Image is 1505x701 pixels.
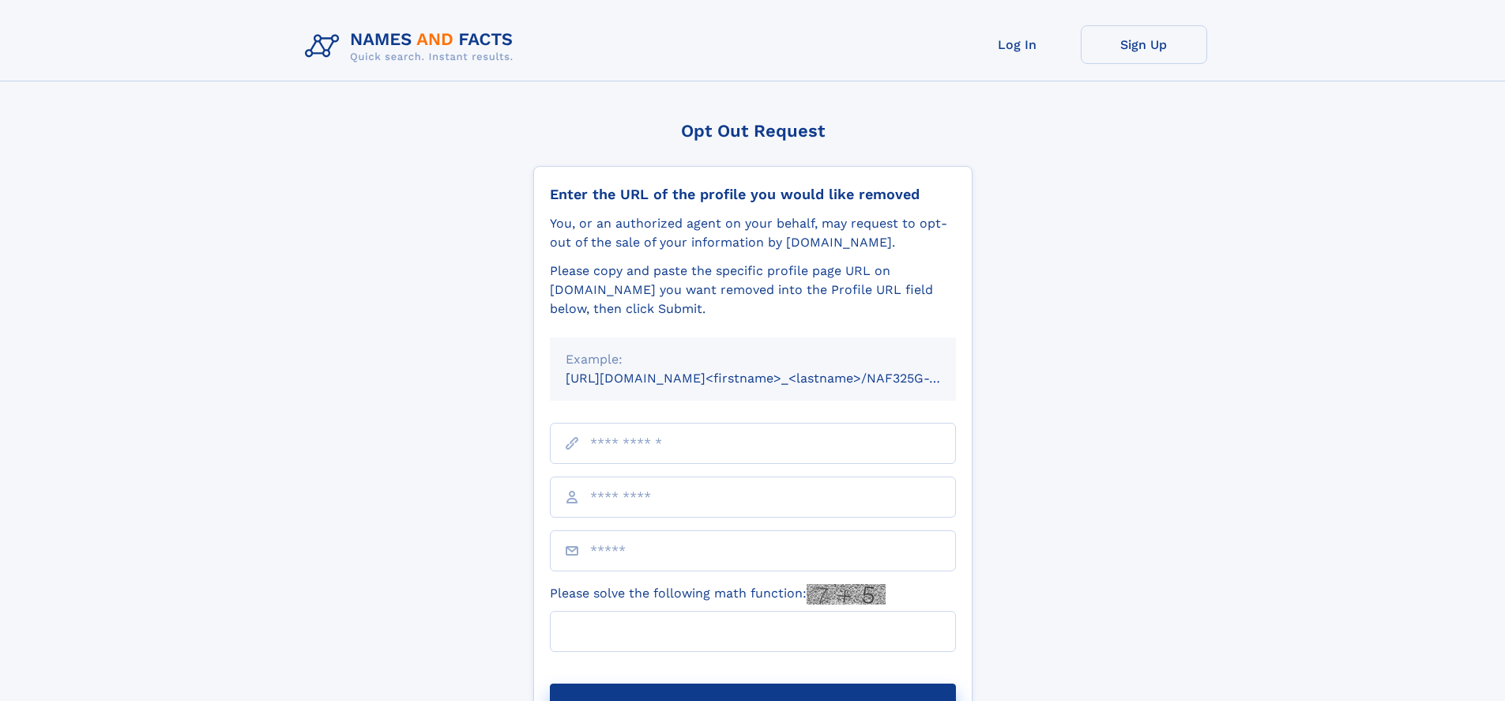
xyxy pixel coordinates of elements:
[954,25,1081,64] a: Log In
[550,186,956,203] div: Enter the URL of the profile you would like removed
[550,584,886,605] label: Please solve the following math function:
[566,350,940,369] div: Example:
[566,371,986,386] small: [URL][DOMAIN_NAME]<firstname>_<lastname>/NAF325G-xxxxxxxx
[1081,25,1207,64] a: Sign Up
[550,214,956,252] div: You, or an authorized agent on your behalf, may request to opt-out of the sale of your informatio...
[299,25,526,68] img: Logo Names and Facts
[550,262,956,318] div: Please copy and paste the specific profile page URL on [DOMAIN_NAME] you want removed into the Pr...
[533,121,973,141] div: Opt Out Request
